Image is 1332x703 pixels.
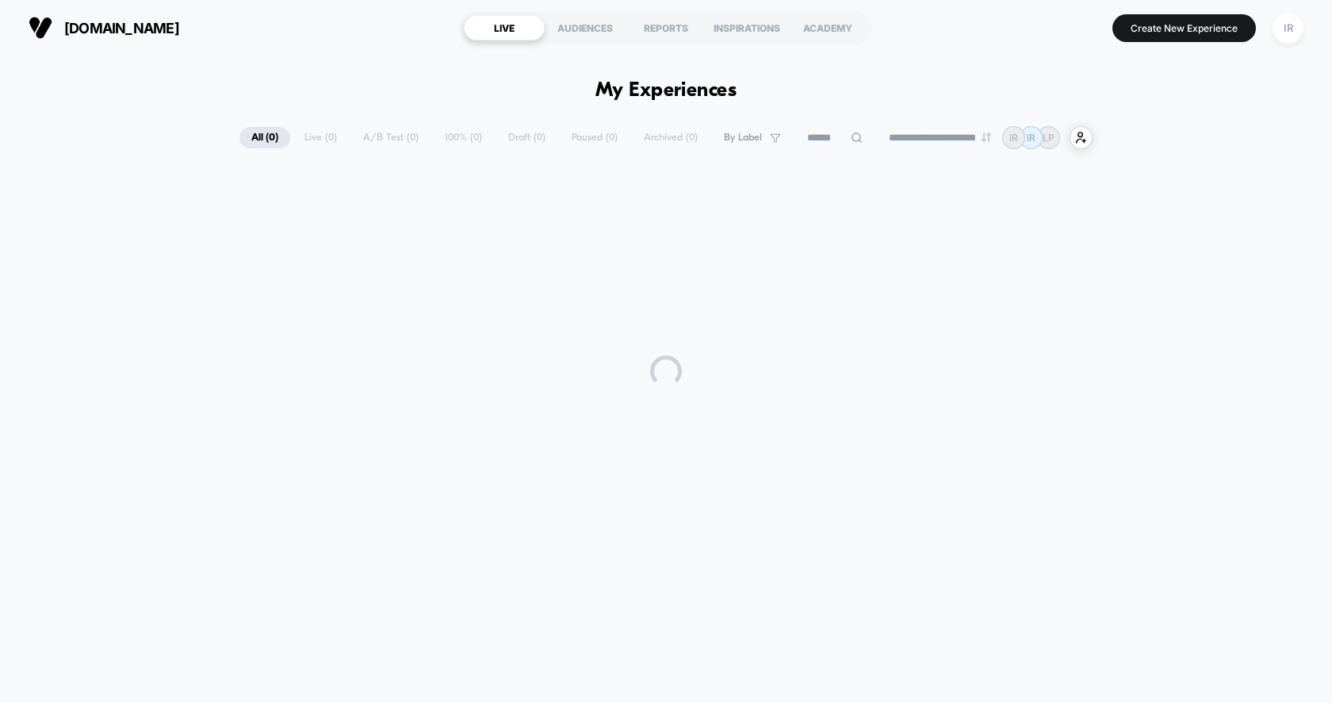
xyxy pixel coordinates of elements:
button: [DOMAIN_NAME] [24,15,184,40]
p: IR [1027,132,1035,144]
div: REPORTS [626,15,706,40]
h1: My Experiences [595,79,737,102]
div: IR [1273,13,1303,44]
p: LP [1043,132,1054,144]
div: INSPIRATIONS [706,15,787,40]
button: Create New Experience [1112,14,1256,42]
div: ACADEMY [787,15,868,40]
button: IR [1268,12,1308,44]
div: LIVE [464,15,545,40]
img: end [982,133,991,142]
p: IR [1009,132,1018,144]
div: AUDIENCES [545,15,626,40]
span: [DOMAIN_NAME] [64,20,179,36]
span: All ( 0 ) [239,127,290,148]
span: By Label [724,132,762,144]
img: Visually logo [29,16,52,40]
